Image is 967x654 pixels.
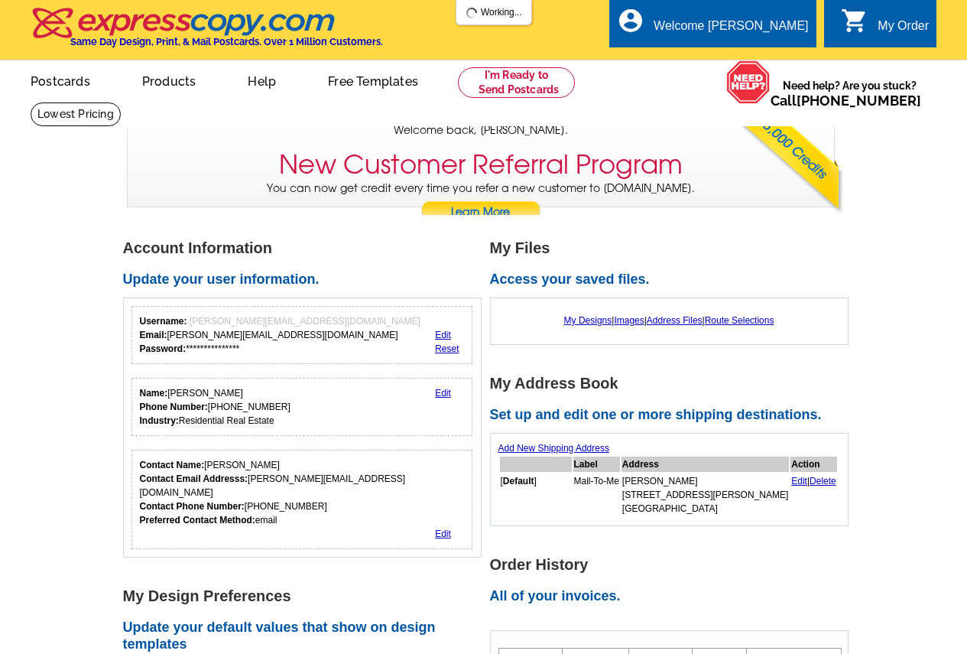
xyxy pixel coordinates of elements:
a: My Designs [564,315,612,326]
a: shopping_cart My Order [841,17,929,36]
p: You can now get credit every time you refer a new customer to [DOMAIN_NAME]. [128,181,834,224]
h1: My Files [490,240,857,256]
h1: My Design Preferences [123,588,490,604]
strong: Contact Phone Number: [140,501,245,512]
h1: My Address Book [490,376,857,392]
h1: Order History [490,557,857,573]
span: [PERSON_NAME][EMAIL_ADDRESS][DOMAIN_NAME] [190,316,420,327]
strong: Contact Email Addresss: [140,473,248,484]
b: Default [503,476,534,486]
th: Action [790,457,837,472]
a: Postcards [6,62,115,98]
a: Learn More [420,201,541,224]
a: Edit [435,529,451,539]
i: account_circle [617,7,644,34]
strong: Industry: [140,415,179,426]
h2: All of your invoices. [490,588,857,605]
a: Same Day Design, Print, & Mail Postcards. Over 1 Million Customers. [31,18,383,47]
h2: Access your saved files. [490,272,857,288]
a: Address Files [647,315,703,326]
strong: Username: [140,316,187,327]
img: loading... [466,7,478,19]
strong: Password: [140,343,187,354]
span: Call [771,93,921,109]
td: Mail-To-Me [573,473,620,516]
strong: Contact Name: [140,460,205,470]
a: Delete [810,476,836,486]
span: Need help? Are you stuck? [771,78,929,109]
strong: Name: [140,388,168,399]
strong: Preferred Contact Method: [140,515,255,525]
td: [ ] [500,473,572,516]
a: Edit [791,476,807,486]
div: | | | [498,306,840,335]
h1: Account Information [123,240,490,256]
span: Welcome back, [PERSON_NAME]. [394,122,568,138]
a: [PHONE_NUMBER] [797,93,921,109]
div: My Order [878,19,929,41]
div: [PERSON_NAME] [PHONE_NUMBER] Residential Real Estate [140,386,290,428]
div: Your login information. [131,306,473,364]
a: Edit [435,330,451,340]
td: [PERSON_NAME] [STREET_ADDRESS][PERSON_NAME] [GEOGRAPHIC_DATA] [621,473,789,516]
h4: Same Day Design, Print, & Mail Postcards. Over 1 Million Customers. [70,36,383,47]
h2: Update your default values that show on design templates [123,620,490,652]
div: Who should we contact regarding order issues? [131,450,473,549]
a: Images [614,315,644,326]
h2: Update your user information. [123,272,490,288]
strong: Phone Number: [140,402,208,412]
a: Free Templates [303,62,443,98]
strong: Email: [140,330,167,340]
th: Label [573,457,620,472]
div: Your personal details. [131,378,473,436]
div: Welcome [PERSON_NAME] [654,19,808,41]
h2: Set up and edit one or more shipping destinations. [490,407,857,424]
a: Reset [435,343,459,354]
a: Help [223,62,300,98]
h3: New Customer Referral Program [279,149,683,181]
img: help [726,60,771,104]
a: Add New Shipping Address [498,443,609,454]
div: [PERSON_NAME] [PERSON_NAME][EMAIL_ADDRESS][DOMAIN_NAME] [PHONE_NUMBER] email [140,458,465,527]
a: Route Selections [705,315,774,326]
a: Edit [435,388,451,399]
th: Address [621,457,789,472]
td: | [790,473,837,516]
a: Products [118,62,221,98]
i: shopping_cart [841,7,868,34]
